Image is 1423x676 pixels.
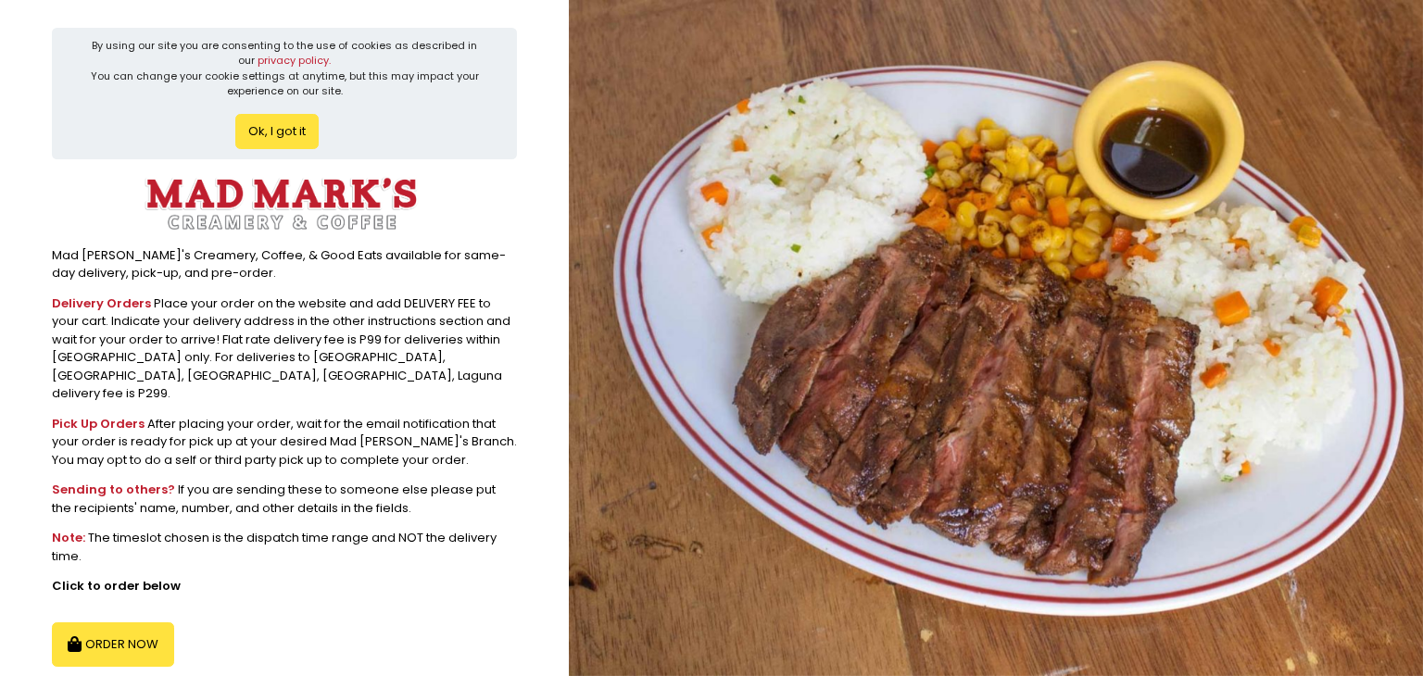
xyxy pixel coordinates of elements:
div: If you are sending these to someone else please put the recipients' name, number, and other detai... [52,481,517,517]
div: Place your order on the website and add DELIVERY FEE to your cart. Indicate your delivery address... [52,294,517,403]
button: ORDER NOW [52,622,174,667]
b: Pick Up Orders [52,415,145,432]
div: By using our site you are consenting to the use of cookies as described in our You can change you... [83,38,486,99]
a: privacy policy. [258,53,331,68]
div: Mad [PERSON_NAME]'s Creamery, Coffee, & Good Eats available for same-day delivery, pick-up, and p... [52,246,517,282]
b: Sending to others? [52,481,175,498]
div: Click to order below [52,577,517,595]
button: Ok, I got it [235,114,319,149]
div: The timeslot chosen is the dispatch time range and NOT the delivery time. [52,529,517,565]
b: Note: [52,529,85,546]
b: Delivery Orders [52,294,151,312]
img: MadMark's Creamery & Good Eats [143,171,421,234]
div: After placing your order, wait for the email notification that your order is ready for pick up at... [52,415,517,469]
